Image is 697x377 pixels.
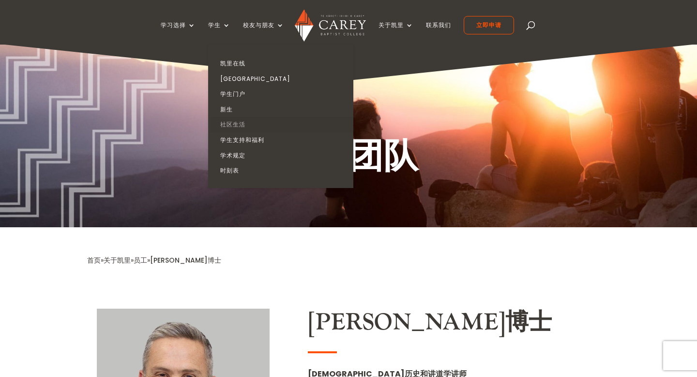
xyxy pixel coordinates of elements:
font: 立即申请 [476,21,501,29]
a: 学生 [208,22,230,45]
a: 员工 [134,255,147,265]
font: 时刻表 [220,166,239,174]
a: 学生支持和福利 [211,132,356,148]
a: 关于凯里 [104,255,131,265]
a: 新生 [211,102,356,117]
font: 学习选择 [161,21,186,29]
font: 凯里在线 [220,59,245,67]
a: [GEOGRAPHIC_DATA] [211,71,356,87]
font: 联系我们 [426,21,451,29]
font: 学生门户 [220,90,245,98]
font: 学生支持和福利 [220,136,264,144]
a: 联系我们 [426,22,451,45]
a: 校友与朋友 [243,22,284,45]
a: 关于凯里 [379,22,413,45]
a: 学术规定 [211,148,356,163]
font: » [131,255,134,265]
font: 校友与朋友 [243,21,274,29]
font: [GEOGRAPHIC_DATA] [220,75,290,83]
font: [PERSON_NAME]博士 [308,308,552,337]
font: [PERSON_NAME]博士 [150,255,221,265]
font: 关于凯里 [379,21,404,29]
font: 新生 [220,105,233,113]
a: 学生门户 [211,86,356,102]
a: 凯里在线 [211,56,356,71]
a: 首页 [87,255,101,265]
font: » [101,255,104,265]
a: 学习选择 [161,22,196,45]
img: 凯里浸会学院 [295,9,366,42]
a: 社区生活 [211,117,356,132]
font: 学术规定 [220,151,245,159]
font: 社区生活 [220,120,245,128]
font: 学生 [208,21,221,29]
a: 立即申请 [464,16,514,34]
a: 时刻表 [211,163,356,178]
font: » [147,255,150,265]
